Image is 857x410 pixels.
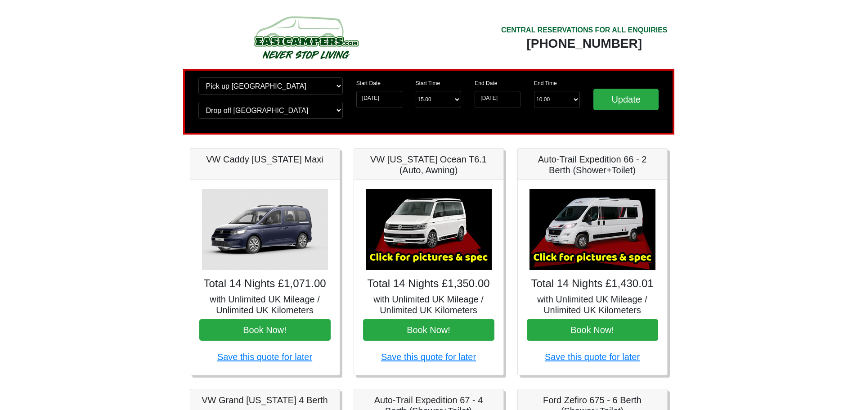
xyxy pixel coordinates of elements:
[501,25,668,36] div: CENTRAL RESERVATIONS FOR ALL ENQUIRIES
[501,36,668,52] div: [PHONE_NUMBER]
[202,189,328,270] img: VW Caddy California Maxi
[199,395,331,405] h5: VW Grand [US_STATE] 4 Berth
[534,79,557,87] label: End Time
[363,277,494,290] h4: Total 14 Nights £1,350.00
[217,352,312,362] a: Save this quote for later
[363,319,494,341] button: Book Now!
[545,352,640,362] a: Save this quote for later
[475,79,497,87] label: End Date
[527,294,658,315] h5: with Unlimited UK Mileage / Unlimited UK Kilometers
[416,79,440,87] label: Start Time
[363,154,494,176] h5: VW [US_STATE] Ocean T6.1 (Auto, Awning)
[199,294,331,315] h5: with Unlimited UK Mileage / Unlimited UK Kilometers
[527,277,658,290] h4: Total 14 Nights £1,430.01
[593,89,659,110] input: Update
[527,319,658,341] button: Book Now!
[381,352,476,362] a: Save this quote for later
[199,319,331,341] button: Book Now!
[199,277,331,290] h4: Total 14 Nights £1,071.00
[356,79,381,87] label: Start Date
[199,154,331,165] h5: VW Caddy [US_STATE] Maxi
[356,91,402,108] input: Start Date
[220,13,391,62] img: campers-checkout-logo.png
[366,189,492,270] img: VW California Ocean T6.1 (Auto, Awning)
[475,91,520,108] input: Return Date
[363,294,494,315] h5: with Unlimited UK Mileage / Unlimited UK Kilometers
[527,154,658,176] h5: Auto-Trail Expedition 66 - 2 Berth (Shower+Toilet)
[529,189,655,270] img: Auto-Trail Expedition 66 - 2 Berth (Shower+Toilet)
